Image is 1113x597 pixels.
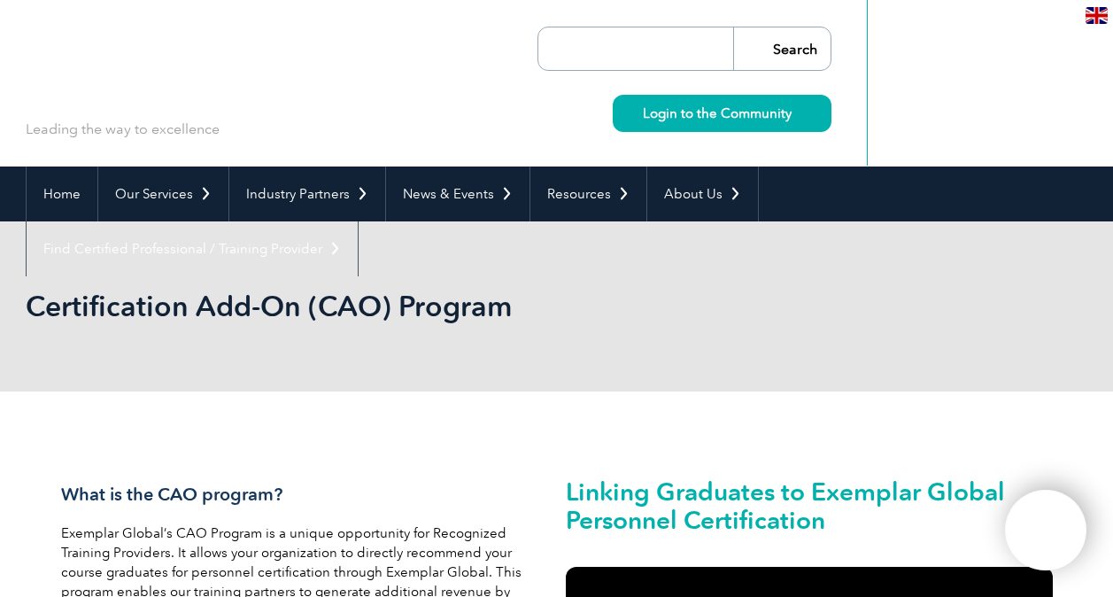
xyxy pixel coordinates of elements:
[733,27,831,70] input: Search
[98,167,228,221] a: Our Services
[61,484,282,505] span: What is the CAO program?
[530,167,646,221] a: Resources
[647,167,758,221] a: About Us
[613,95,831,132] a: Login to the Community
[566,477,1053,534] h2: Linking Graduates to Exemplar Global Personnel Certification
[229,167,385,221] a: Industry Partners
[27,221,358,276] a: Find Certified Professional / Training Provider
[27,167,97,221] a: Home
[1086,7,1108,24] img: en
[792,108,801,118] img: svg+xml;nitro-empty-id=MzYxOjIyMw==-1;base64,PHN2ZyB2aWV3Qm94PSIwIDAgMTEgMTEiIHdpZHRoPSIxMSIgaGVp...
[1024,508,1068,553] img: svg+xml;nitro-empty-id=MTYwMDoxMTY=-1;base64,PHN2ZyB2aWV3Qm94PSIwIDAgNDAwIDQwMCIgd2lkdGg9IjQwMCIg...
[26,120,220,139] p: Leading the way to excellence
[386,167,529,221] a: News & Events
[26,292,769,321] h2: Certification Add-On (CAO) Program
